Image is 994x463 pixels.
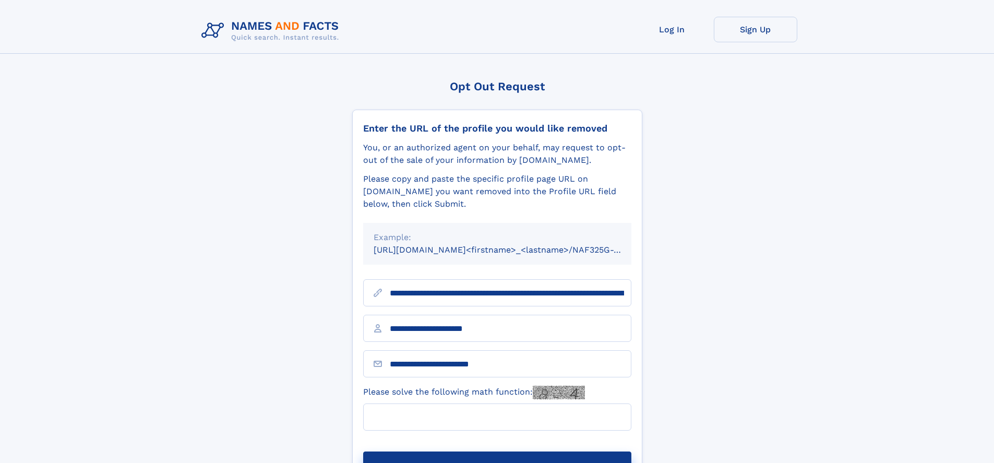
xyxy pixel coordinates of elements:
label: Please solve the following math function: [363,386,585,399]
div: You, or an authorized agent on your behalf, may request to opt-out of the sale of your informatio... [363,141,631,167]
div: Enter the URL of the profile you would like removed [363,123,631,134]
img: Logo Names and Facts [197,17,348,45]
div: Opt Out Request [352,80,642,93]
div: Example: [374,231,621,244]
small: [URL][DOMAIN_NAME]<firstname>_<lastname>/NAF325G-xxxxxxxx [374,245,651,255]
a: Log In [630,17,714,42]
a: Sign Up [714,17,797,42]
div: Please copy and paste the specific profile page URL on [DOMAIN_NAME] you want removed into the Pr... [363,173,631,210]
